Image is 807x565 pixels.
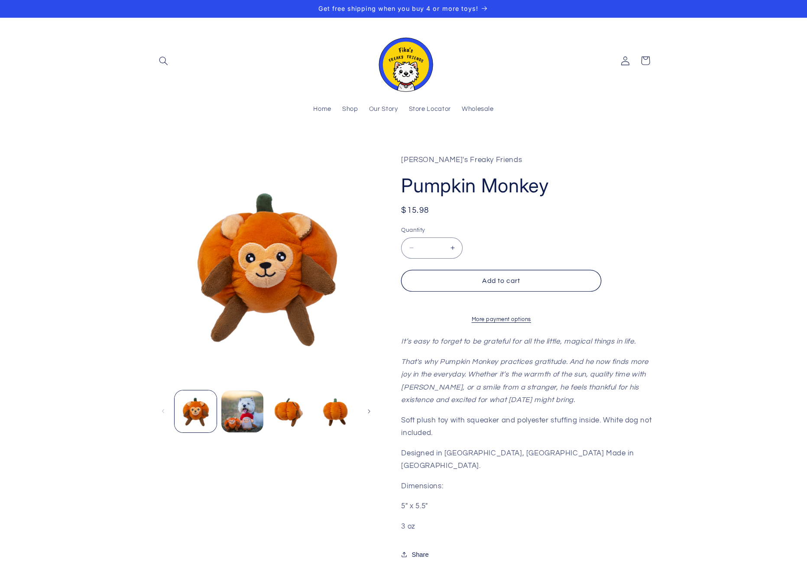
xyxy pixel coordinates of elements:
[342,105,358,114] span: Shop
[462,105,494,114] span: Wholesale
[401,205,429,217] span: $15.98
[308,100,337,119] a: Home
[401,502,428,510] span: 5" x 5.5"
[369,105,398,114] span: Our Story
[153,51,173,71] summary: Search
[401,226,601,234] label: Quantity
[401,358,648,404] em: That's why Pumpkin Monkey practices gratitude. And he now finds more joy in the everyday. Whether...
[401,447,654,473] p: Designed in [GEOGRAPHIC_DATA], [GEOGRAPHIC_DATA] Made in [GEOGRAPHIC_DATA].
[401,270,601,291] button: Add to cart
[268,390,310,432] button: Load image 3 in gallery view
[175,390,217,432] button: Load image 1 in gallery view
[401,316,601,324] a: More payment options
[373,30,434,92] img: Fika's Freaky Friends
[153,154,379,435] media-gallery: Gallery Viewer
[314,390,356,432] button: Load image 4 in gallery view
[401,173,654,198] h1: Pumpkin Monkey
[360,402,379,421] button: Slide right
[401,338,635,345] em: It’s easy to forget to be grateful for all the little, magical things in life.
[401,544,431,564] button: Share
[153,402,172,421] button: Slide left
[401,414,654,440] p: Soft plush toy with squeaker and polyester stuffing inside. White dog not included.
[401,480,654,493] p: Dimensions:
[363,100,403,119] a: Our Story
[221,390,263,432] button: Load image 2 in gallery view
[337,100,363,119] a: Shop
[318,5,478,12] span: Get free shipping when you buy 4 or more toys!
[409,105,451,114] span: Store Locator
[456,100,499,119] a: Wholesale
[370,26,438,95] a: Fika's Freaky Friends
[313,105,331,114] span: Home
[401,154,654,167] p: [PERSON_NAME]'s Freaky Friends
[401,523,415,530] span: 3 oz
[403,100,456,119] a: Store Locator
